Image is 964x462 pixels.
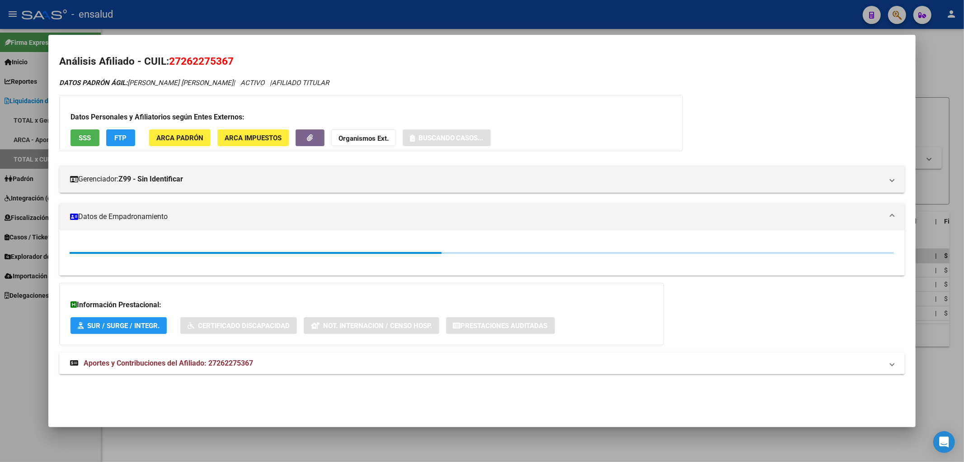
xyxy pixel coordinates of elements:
strong: Organismos Ext. [339,134,389,143]
span: Aportes y Contribuciones del Afiliado: 27262275367 [84,359,253,367]
span: ARCA Impuestos [225,134,282,142]
span: Buscando casos... [419,134,484,142]
button: SSS [71,129,99,146]
button: ARCA Impuestos [217,129,289,146]
h2: Análisis Afiliado - CUIL: [59,54,905,69]
span: SUR / SURGE / INTEGR. [87,322,160,330]
button: Buscando casos... [403,129,491,146]
button: FTP [106,129,135,146]
span: Prestaciones Auditadas [461,322,548,330]
h3: Datos Personales y Afiliatorios según Entes Externos: [71,112,672,123]
span: AFILIADO TITULAR [272,79,329,87]
div: Open Intercom Messenger [933,431,955,453]
mat-expansion-panel-header: Datos de Empadronamiento [59,203,905,230]
span: FTP [114,134,127,142]
mat-expansion-panel-header: Gerenciador:Z99 - Sin Identificar [59,166,905,193]
button: Prestaciones Auditadas [446,317,555,334]
strong: Z99 - Sin Identificar [118,174,183,185]
span: Not. Internacion / Censo Hosp. [323,322,432,330]
span: ARCA Padrón [156,134,203,142]
strong: DATOS PADRÓN ÁGIL: [59,79,127,87]
span: Certificado Discapacidad [198,322,290,330]
i: | ACTIVO | [59,79,329,87]
button: Organismos Ext. [331,129,396,146]
mat-expansion-panel-header: Aportes y Contribuciones del Afiliado: 27262275367 [59,352,905,374]
button: SUR / SURGE / INTEGR. [71,317,167,334]
div: Datos de Empadronamiento [59,230,905,276]
h3: Información Prestacional: [71,300,653,310]
mat-panel-title: Gerenciador: [70,174,884,185]
mat-panel-title: Datos de Empadronamiento [70,211,884,222]
span: [PERSON_NAME] [PERSON_NAME] [59,79,233,87]
button: ARCA Padrón [149,129,211,146]
button: Not. Internacion / Censo Hosp. [304,317,439,334]
span: 27262275367 [169,55,234,67]
button: Certificado Discapacidad [180,317,297,334]
span: SSS [79,134,91,142]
